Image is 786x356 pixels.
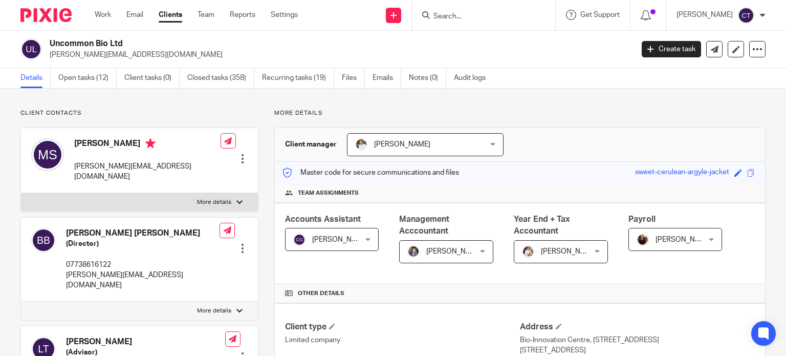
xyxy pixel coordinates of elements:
[66,270,220,291] p: [PERSON_NAME][EMAIL_ADDRESS][DOMAIN_NAME]
[642,41,701,57] a: Create task
[454,68,493,88] a: Audit logs
[197,307,231,315] p: More details
[637,234,649,246] img: MaxAcc_Sep21_ElliDeanPhoto_030.jpg
[520,345,755,355] p: [STREET_ADDRESS]
[66,260,220,270] p: 07738616122
[676,10,733,20] p: [PERSON_NAME]
[738,7,754,24] img: svg%3E
[374,141,430,148] span: [PERSON_NAME]
[520,322,755,332] h4: Address
[31,228,56,253] img: svg%3E
[285,215,361,223] span: Accounts Assistant
[159,10,182,20] a: Clients
[656,236,712,243] span: [PERSON_NAME]
[541,248,597,255] span: [PERSON_NAME]
[285,335,520,345] p: Limited company
[298,289,344,298] span: Other details
[66,239,220,249] h5: (Director)
[409,68,446,88] a: Notes (0)
[230,10,255,20] a: Reports
[145,138,156,149] i: Primary
[432,12,525,22] input: Search
[197,198,231,206] p: More details
[426,248,483,255] span: [PERSON_NAME]
[514,215,570,235] span: Year End + Tax Accountant
[312,236,368,243] span: [PERSON_NAME]
[50,38,511,49] h2: Uncommon Bio Ltd
[74,161,221,182] p: [PERSON_NAME][EMAIL_ADDRESS][DOMAIN_NAME]
[282,167,459,178] p: Master code for secure communications and files
[522,245,534,258] img: Kayleigh%20Henson.jpeg
[262,68,334,88] a: Recurring tasks (19)
[342,68,365,88] a: Files
[126,10,143,20] a: Email
[298,189,359,197] span: Team assignments
[66,337,225,347] h4: [PERSON_NAME]
[580,11,620,18] span: Get Support
[66,228,220,239] h4: [PERSON_NAME] [PERSON_NAME]
[95,10,111,20] a: Work
[274,109,766,117] p: More details
[293,234,305,246] img: svg%3E
[20,109,258,117] p: Client contacts
[20,8,72,22] img: Pixie
[407,245,420,258] img: 1530183611242%20(1).jpg
[124,68,180,88] a: Client tasks (0)
[58,68,117,88] a: Open tasks (12)
[285,322,520,332] h4: Client type
[285,139,337,150] h3: Client manager
[628,215,656,223] span: Payroll
[74,138,221,151] h4: [PERSON_NAME]
[20,68,51,88] a: Details
[50,50,626,60] p: [PERSON_NAME][EMAIL_ADDRESS][DOMAIN_NAME]
[31,138,64,171] img: svg%3E
[635,167,729,179] div: sweet-cerulean-argyle-jacket
[187,68,254,88] a: Closed tasks (358)
[198,10,214,20] a: Team
[355,138,367,151] img: sarah-royle.jpg
[373,68,401,88] a: Emails
[399,215,449,235] span: Management Acccountant
[271,10,298,20] a: Settings
[520,335,755,345] p: Bio-Innovation Centre, [STREET_ADDRESS]
[20,38,42,60] img: svg%3E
